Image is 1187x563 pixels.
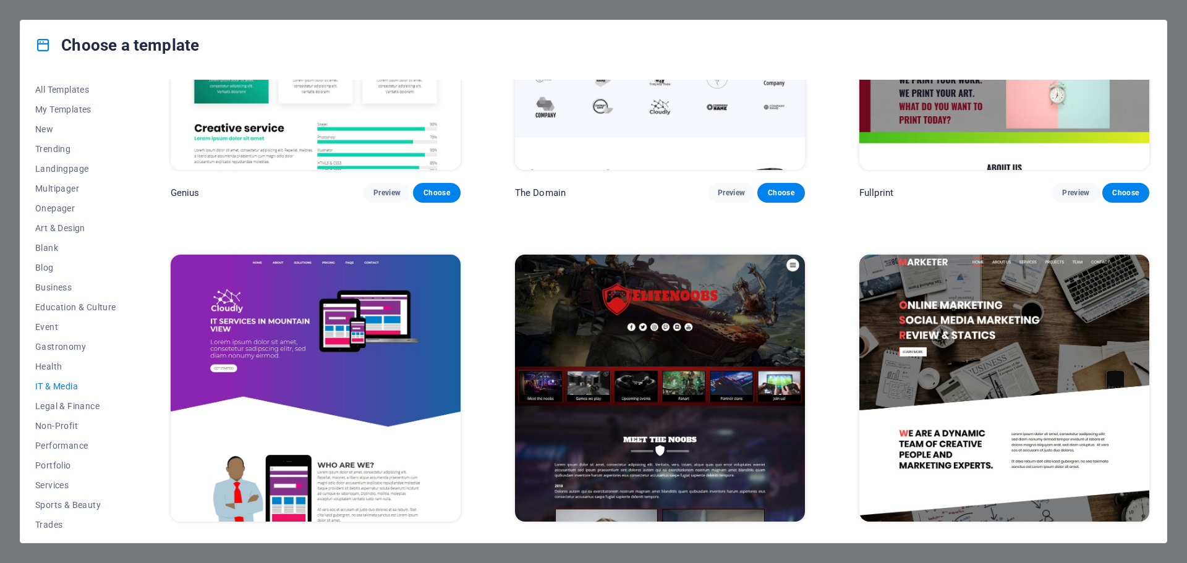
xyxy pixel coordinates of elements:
span: Health [35,362,116,371]
span: Business [35,282,116,292]
span: New [35,124,116,134]
button: New [35,119,116,139]
span: Onepager [35,203,116,213]
span: Blank [35,243,116,253]
button: Preview [708,183,755,203]
span: Education & Culture [35,302,116,312]
span: Performance [35,441,116,451]
span: Portfolio [35,460,116,470]
button: All Templates [35,80,116,99]
span: Blog [35,263,116,273]
button: Art & Design [35,218,116,238]
button: Services [35,475,116,495]
button: IT & Media [35,376,116,396]
button: Choose [757,183,804,203]
h4: Choose a template [35,35,199,55]
span: Preview [1062,188,1089,198]
span: IT & Media [35,381,116,391]
span: Trending [35,144,116,154]
button: Performance [35,436,116,455]
button: Non-Profit [35,416,116,436]
p: Fullprint [859,187,893,199]
span: Gastronomy [35,342,116,352]
button: Event [35,317,116,337]
span: Choose [423,188,450,198]
button: Preview [364,183,411,203]
button: Health [35,357,116,376]
span: Preview [718,188,745,198]
button: Landingpage [35,159,116,179]
img: Marketer [859,255,1149,522]
button: Choose [413,183,460,203]
button: Preview [1052,183,1099,203]
button: Trending [35,139,116,159]
button: Gastronomy [35,337,116,357]
span: Preview [373,188,401,198]
img: Elitenoobs [515,255,805,522]
p: Genius [171,187,200,199]
button: Blank [35,238,116,258]
img: Cloudly [171,255,461,522]
span: Choose [767,188,794,198]
button: Legal & Finance [35,396,116,416]
span: Non-Profit [35,421,116,431]
span: Multipager [35,184,116,193]
button: Trades [35,515,116,535]
button: Onepager [35,198,116,218]
span: Art & Design [35,223,116,233]
p: The Domain [515,187,566,199]
button: Blog [35,258,116,277]
button: Choose [1102,183,1149,203]
button: My Templates [35,99,116,119]
button: Business [35,277,116,297]
button: Portfolio [35,455,116,475]
button: Multipager [35,179,116,198]
button: Sports & Beauty [35,495,116,515]
span: Landingpage [35,164,116,174]
span: My Templates [35,104,116,114]
span: Services [35,480,116,490]
button: Education & Culture [35,297,116,317]
span: Trades [35,520,116,530]
span: Sports & Beauty [35,500,116,510]
span: All Templates [35,85,116,95]
span: Choose [1112,188,1139,198]
span: Event [35,322,116,332]
span: Legal & Finance [35,401,116,411]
